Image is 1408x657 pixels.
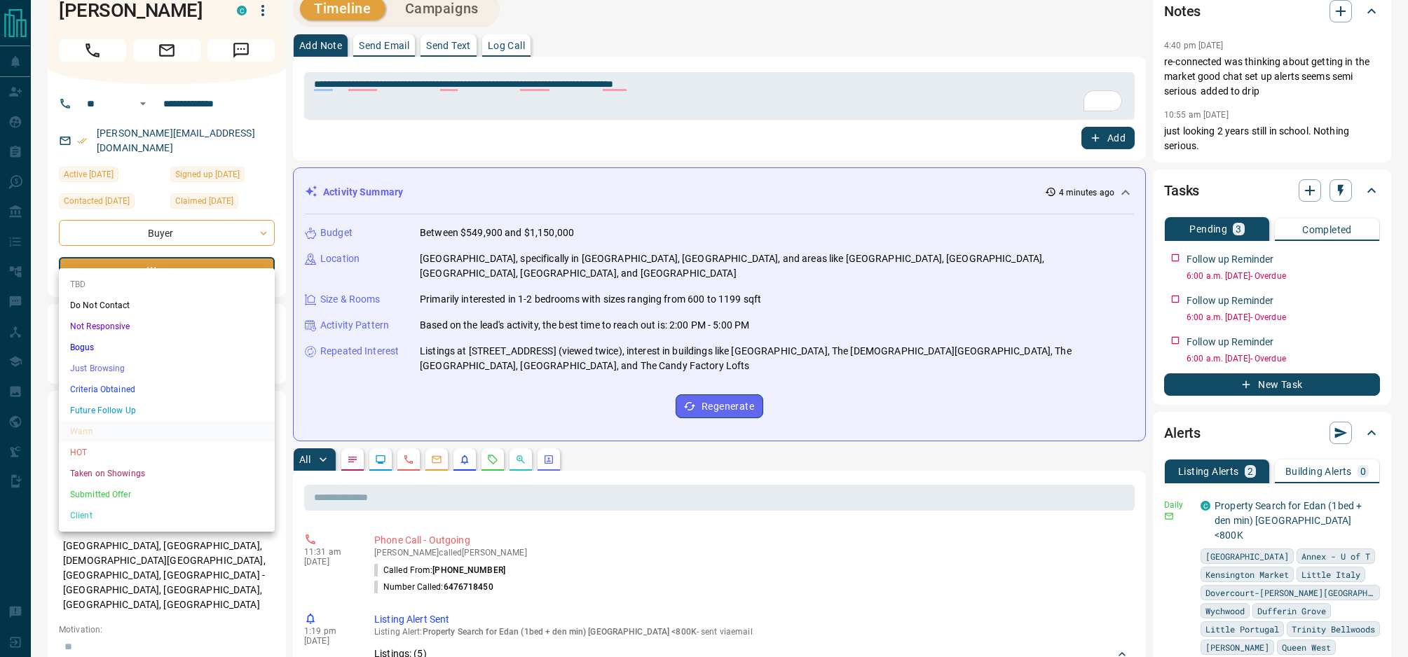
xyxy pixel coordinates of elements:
li: Future Follow Up [59,400,275,421]
li: Just Browsing [59,358,275,379]
li: Bogus [59,337,275,358]
li: Taken on Showings [59,463,275,484]
li: Client [59,505,275,526]
li: TBD [59,274,275,295]
li: Criteria Obtained [59,379,275,400]
li: Not Responsive [59,316,275,337]
li: Submitted Offer [59,484,275,505]
li: HOT [59,442,275,463]
li: Do Not Contact [59,295,275,316]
